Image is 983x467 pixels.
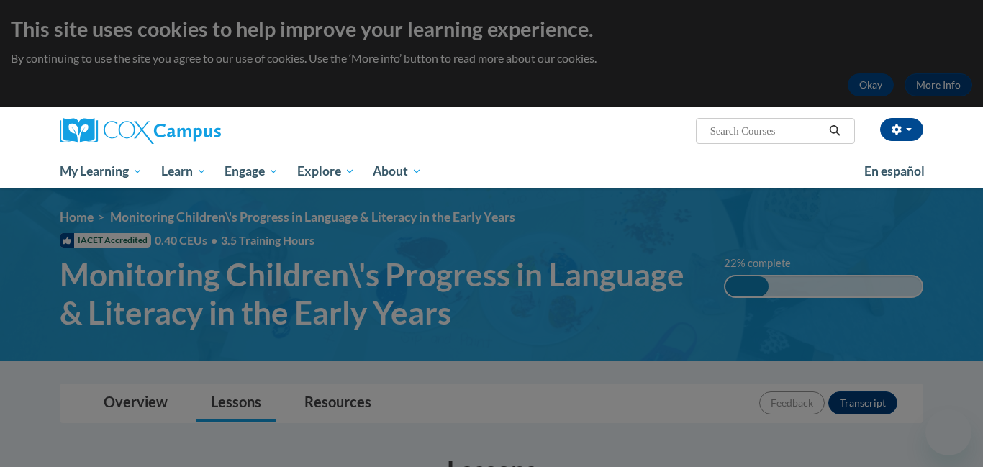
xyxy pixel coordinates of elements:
[225,163,278,180] span: Engage
[38,155,945,188] div: Main menu
[855,156,934,186] a: En español
[60,163,142,180] span: My Learning
[161,163,207,180] span: Learn
[824,122,846,140] button: Search
[60,118,221,144] img: Cox Campus
[709,122,824,140] input: Search Courses
[152,155,216,188] a: Learn
[215,155,288,188] a: Engage
[864,163,925,178] span: En español
[373,163,422,180] span: About
[925,409,971,455] iframe: Button to launch messaging window
[50,155,152,188] a: My Learning
[364,155,432,188] a: About
[297,163,355,180] span: Explore
[880,118,923,141] button: Account Settings
[288,155,364,188] a: Explore
[60,118,333,144] a: Cox Campus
